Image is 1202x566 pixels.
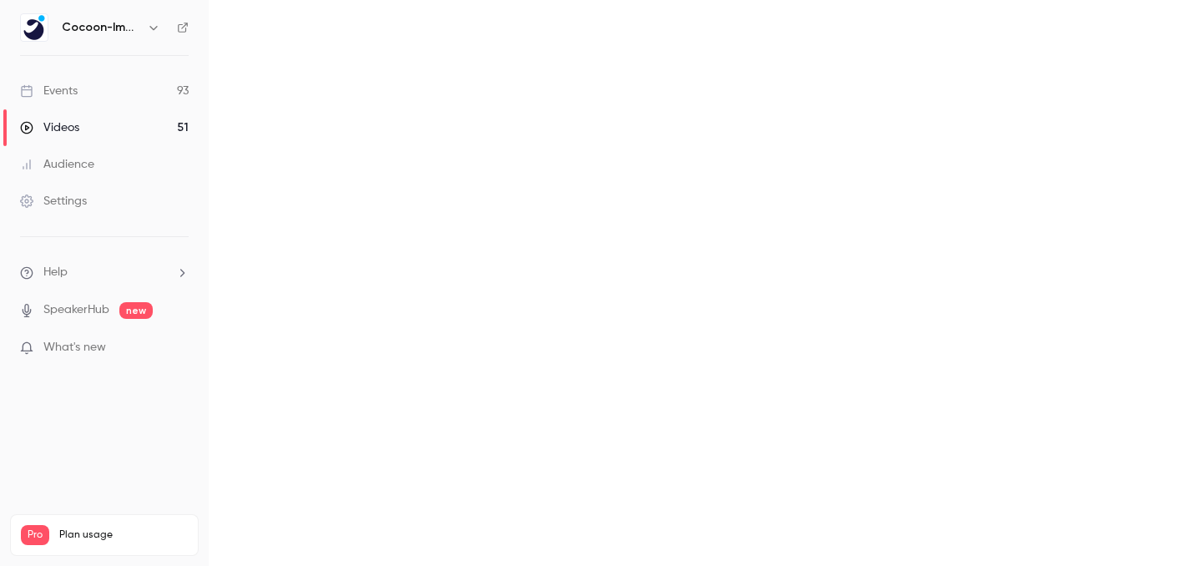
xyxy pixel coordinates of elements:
span: Pro [21,525,49,545]
li: help-dropdown-opener [20,264,189,281]
a: SpeakerHub [43,301,109,319]
div: Audience [20,156,94,173]
span: Help [43,264,68,281]
img: Cocoon-Immo [21,14,48,41]
div: Videos [20,119,79,136]
div: Events [20,83,78,99]
div: Settings [20,193,87,210]
span: What's new [43,339,106,356]
iframe: Noticeable Trigger [169,341,189,356]
span: new [119,302,153,319]
h6: Cocoon-Immo [62,19,140,36]
span: Plan usage [59,528,188,542]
